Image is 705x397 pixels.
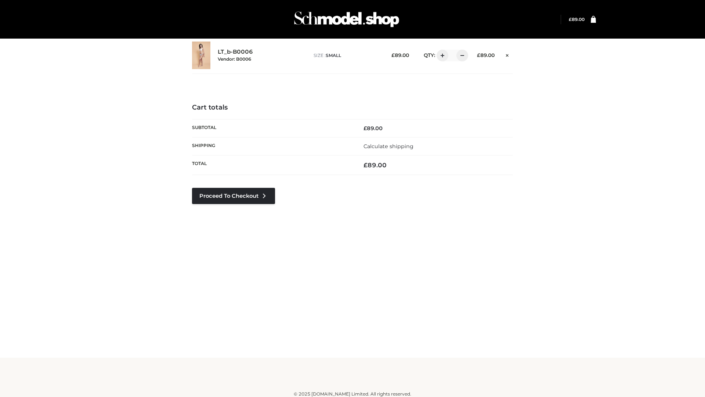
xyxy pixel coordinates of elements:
span: £ [477,52,480,58]
th: Total [192,155,352,175]
bdi: 89.00 [364,161,387,169]
th: Subtotal [192,119,352,137]
a: Proceed to Checkout [192,188,275,204]
div: QTY: [416,50,466,61]
img: LT_b-B0006 - SMALL [192,42,210,69]
a: Calculate shipping [364,143,413,150]
th: Shipping [192,137,352,155]
span: SMALL [326,53,341,58]
span: £ [391,52,395,58]
p: size : [314,52,380,59]
h4: Cart totals [192,104,513,112]
bdi: 89.00 [569,17,585,22]
bdi: 89.00 [391,52,409,58]
a: LT_b-B0006 [218,49,253,56]
span: £ [569,17,572,22]
bdi: 89.00 [477,52,495,58]
bdi: 89.00 [364,125,383,132]
a: Remove this item [502,50,513,59]
span: £ [364,161,368,169]
span: £ [364,125,367,132]
a: £89.00 [569,17,585,22]
small: Vendor: B0006 [218,56,251,62]
img: Schmodel Admin 964 [292,5,402,34]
